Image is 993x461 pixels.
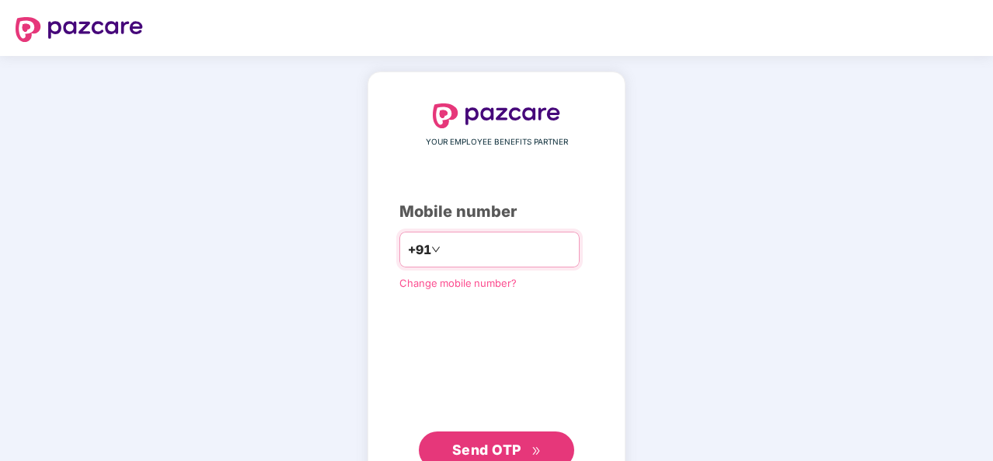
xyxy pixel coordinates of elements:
span: down [431,245,441,254]
img: logo [16,17,143,42]
span: Send OTP [452,442,521,458]
span: YOUR EMPLOYEE BENEFITS PARTNER [426,136,568,148]
img: logo [433,103,560,128]
a: Change mobile number? [399,277,517,289]
span: double-right [531,446,542,456]
span: +91 [408,240,431,260]
div: Mobile number [399,200,594,224]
